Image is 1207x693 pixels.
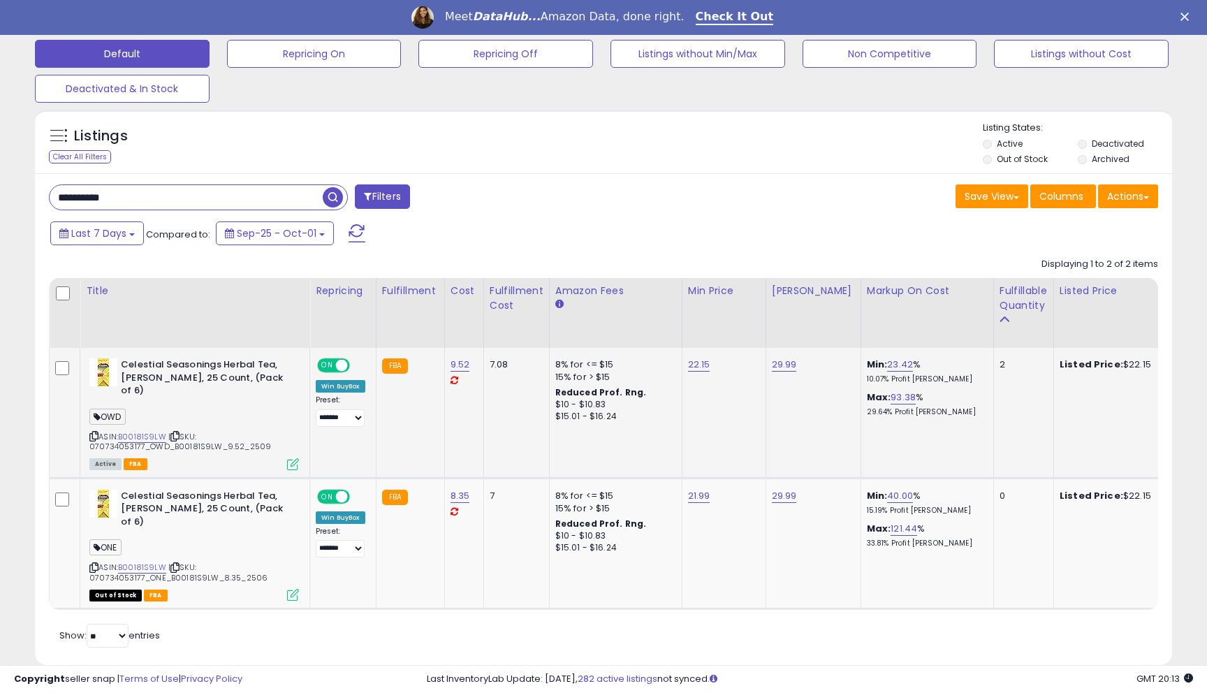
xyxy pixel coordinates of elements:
[124,458,147,470] span: FBA
[688,489,710,503] a: 21.99
[382,490,408,505] small: FBA
[867,506,983,516] p: 15.19% Profit [PERSON_NAME]
[319,360,336,372] span: ON
[867,374,983,384] p: 10.07% Profit [PERSON_NAME]
[578,672,657,685] a: 282 active listings
[867,358,983,384] div: %
[59,629,160,642] span: Show: entries
[688,284,760,298] div: Min Price
[555,298,564,311] small: Amazon Fees.
[887,358,913,372] a: 23.42
[555,358,671,371] div: 8% for <= $15
[451,284,478,298] div: Cost
[867,358,888,371] b: Min:
[867,391,891,404] b: Max:
[418,40,593,68] button: Repricing Off
[772,489,797,503] a: 29.99
[119,672,179,685] a: Terms of Use
[555,386,647,398] b: Reduced Prof. Rng.
[1000,284,1048,313] div: Fulfillable Quantity
[555,530,671,542] div: $10 - $10.83
[89,358,299,469] div: ASIN:
[89,490,299,600] div: ASIN:
[555,399,671,411] div: $10 - $10.83
[1060,490,1176,502] div: $22.15
[14,672,65,685] strong: Copyright
[555,502,671,515] div: 15% for > $15
[867,407,983,417] p: 29.64% Profit [PERSON_NAME]
[1039,189,1083,203] span: Columns
[1060,284,1180,298] div: Listed Price
[772,284,855,298] div: [PERSON_NAME]
[382,358,408,374] small: FBA
[490,284,543,313] div: Fulfillment Cost
[772,358,797,372] a: 29.99
[1092,138,1144,149] label: Deactivated
[382,284,439,298] div: Fulfillment
[86,284,304,298] div: Title
[118,562,166,574] a: B00181S9LW
[1030,184,1096,208] button: Columns
[121,358,291,401] b: Celestial Seasonings Herbal Tea, [PERSON_NAME], 25 Count, (Pack of 6)
[316,380,365,393] div: Win BuyBox
[891,391,916,404] a: 93.38
[983,122,1171,135] p: Listing States:
[803,40,977,68] button: Non Competitive
[997,138,1023,149] label: Active
[555,284,676,298] div: Amazon Fees
[89,409,126,425] span: OWD
[451,358,470,372] a: 9.52
[216,221,334,245] button: Sep-25 - Oct-01
[473,10,541,23] i: DataHub...
[994,40,1169,68] button: Listings without Cost
[355,184,409,209] button: Filters
[1041,258,1158,271] div: Displaying 1 to 2 of 2 items
[316,284,370,298] div: Repricing
[490,490,539,502] div: 7
[118,431,166,443] a: B00181S9LW
[89,431,271,452] span: | SKU: 070734053177_OWD_B00181S9LW_9.52_2509
[411,6,434,29] img: Profile image for Georgie
[555,371,671,384] div: 15% for > $15
[555,490,671,502] div: 8% for <= $15
[144,590,168,601] span: FBA
[316,511,365,524] div: Win BuyBox
[89,490,117,518] img: 41msDQMpr6L._SL40_.jpg
[1060,358,1123,371] b: Listed Price:
[1092,153,1129,165] label: Archived
[1060,358,1176,371] div: $22.15
[319,490,336,502] span: ON
[89,458,122,470] span: All listings currently available for purchase on Amazon
[227,40,402,68] button: Repricing On
[1098,184,1158,208] button: Actions
[451,489,470,503] a: 8.35
[348,360,370,372] span: OFF
[35,40,210,68] button: Default
[555,411,671,423] div: $15.01 - $16.24
[89,539,122,555] span: ONE
[35,75,210,103] button: Deactivated & In Stock
[867,391,983,417] div: %
[1000,358,1043,371] div: 2
[1136,672,1193,685] span: 2025-10-9 20:13 GMT
[181,672,242,685] a: Privacy Policy
[867,539,983,548] p: 33.81% Profit [PERSON_NAME]
[50,221,144,245] button: Last 7 Days
[887,489,913,503] a: 40.00
[867,490,983,516] div: %
[445,10,685,24] div: Meet Amazon Data, done right.
[71,226,126,240] span: Last 7 Days
[956,184,1028,208] button: Save View
[89,358,117,386] img: 41msDQMpr6L._SL40_.jpg
[696,10,774,25] a: Check It Out
[1180,13,1194,21] div: Close
[867,489,888,502] b: Min:
[427,673,1193,686] div: Last InventoryLab Update: [DATE], not synced.
[316,395,365,427] div: Preset:
[610,40,785,68] button: Listings without Min/Max
[997,153,1048,165] label: Out of Stock
[316,527,365,558] div: Preset:
[867,522,891,535] b: Max:
[1060,489,1123,502] b: Listed Price:
[121,490,291,532] b: Celestial Seasonings Herbal Tea, [PERSON_NAME], 25 Count, (Pack of 6)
